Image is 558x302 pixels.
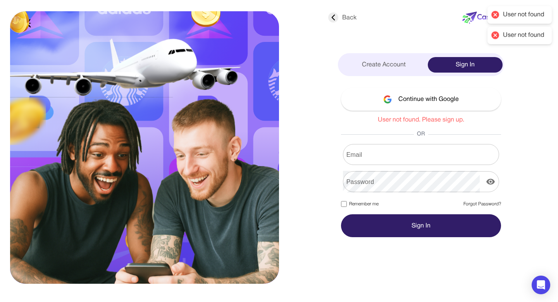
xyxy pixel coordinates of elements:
[339,57,428,73] div: Create Account
[414,130,428,138] span: OR
[341,201,347,207] input: Remember me
[503,31,544,40] div: User not found
[378,115,464,125] div: User not found. Please sign up.
[328,13,356,23] div: Back
[532,276,550,294] div: Open Intercom Messenger
[463,201,501,208] a: Forgot Password?
[428,57,503,73] div: Sign In
[341,88,501,111] button: Continue with Google
[483,174,498,189] button: display the password
[341,214,501,237] button: Sign In
[341,201,379,208] label: Remember me
[462,12,514,24] img: new-logo.svg
[383,95,392,104] img: google-logo.svg
[10,11,279,284] img: sing-in.svg
[503,11,544,19] div: User not found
